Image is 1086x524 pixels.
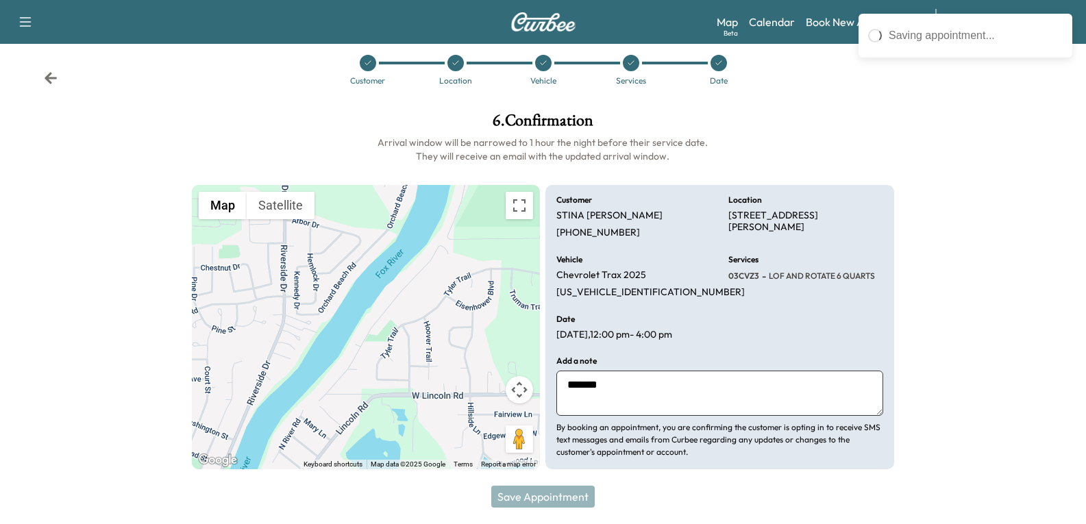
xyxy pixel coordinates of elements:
div: Vehicle [530,77,556,85]
h6: Services [728,255,758,264]
p: [DATE] , 12:00 pm - 4:00 pm [556,329,672,341]
button: Show satellite imagery [247,192,314,219]
a: Book New Appointment [806,14,922,30]
div: Services [616,77,646,85]
a: MapBeta [717,14,738,30]
div: Customer [350,77,385,85]
h6: Customer [556,196,592,204]
p: By booking an appointment, you are confirming the customer is opting in to receive SMS text messa... [556,421,883,458]
p: [PHONE_NUMBER] [556,227,640,239]
h6: Arrival window will be narrowed to 1 hour the night before their service date. They will receive ... [192,136,894,163]
h6: Location [728,196,762,204]
div: Back [44,71,58,85]
button: Map camera controls [506,376,533,403]
a: Terms (opens in new tab) [454,460,473,468]
p: [US_VEHICLE_IDENTIFICATION_NUMBER] [556,286,745,299]
img: Curbee Logo [510,12,576,32]
a: Calendar [749,14,795,30]
p: [STREET_ADDRESS][PERSON_NAME] [728,210,883,234]
p: Chevrolet Trax 2025 [556,269,646,282]
a: Report a map error [481,460,536,468]
div: Location [439,77,472,85]
img: Google [195,451,240,469]
div: Beta [724,28,738,38]
div: Saving appointment... [889,27,1063,44]
span: LOF AND ROTATE 6 QUARTS [766,271,875,282]
h1: 6 . Confirmation [192,112,894,136]
button: Drag Pegman onto the map to open Street View [506,425,533,453]
span: Map data ©2025 Google [371,460,445,468]
h6: Date [556,315,575,323]
button: Keyboard shortcuts [304,460,362,469]
h6: Vehicle [556,255,582,264]
p: STINA [PERSON_NAME] [556,210,663,222]
h6: Add a note [556,357,597,365]
button: Show street map [199,192,247,219]
a: Open this area in Google Maps (opens a new window) [195,451,240,469]
button: Toggle fullscreen view [506,192,533,219]
span: - [759,269,766,283]
span: 03CVZ3 [728,271,759,282]
div: Date [710,77,728,85]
